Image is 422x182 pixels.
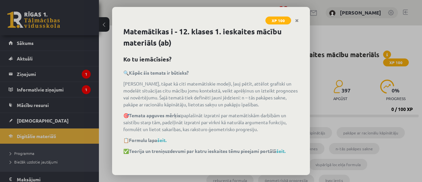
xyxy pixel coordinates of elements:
b: Temata apguves mērķis: [129,112,181,118]
p: 🎯 paplašināt izpratni par matemātiskām darbībām un saistību starp tām, padziļināt izpratni par vi... [123,112,299,133]
a: šeit. [157,137,166,143]
p: 📋 [123,137,299,144]
h1: Matemātikas i - 12. klases 1. ieskaites mācību materiāls (ab) [123,26,299,49]
a: šeit. [276,148,286,154]
span: XP 100 [265,17,291,24]
a: Close [291,14,303,27]
b: Kāpēc šis temats ir būtisks? [129,70,189,76]
p: ✅ [123,148,299,155]
p: 🔍 [123,69,299,76]
h2: Ko tu iemācīsies? [123,55,299,63]
strong: Formulu lapa [129,137,166,143]
p: [PERSON_NAME], tāpat kā citi matemātiskie modeļi, ļauj pētīt, attēlot grafiski un modelēt situāci... [123,80,299,108]
strong: Teorija un treniņuzdevumi par katru ieskaites tēmu pieejami portālā [129,148,286,154]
